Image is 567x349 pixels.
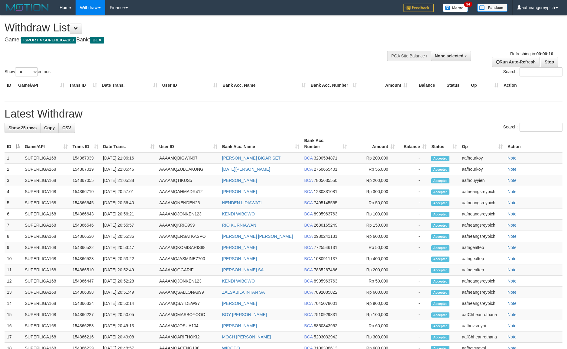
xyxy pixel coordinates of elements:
td: 2 [5,164,22,175]
input: Search: [520,67,562,76]
td: 16 [5,320,22,331]
a: Note [507,212,517,216]
a: Show 25 rows [5,123,40,133]
a: Note [507,156,517,160]
a: CSV [58,123,75,133]
a: MOCH [PERSON_NAME] [222,334,271,339]
td: Rp 400,000 [349,253,397,264]
th: User ID: activate to sort column ascending [157,135,220,152]
td: 154366528 [70,253,101,264]
td: 154366334 [70,298,101,309]
th: Bank Acc. Number [308,80,359,91]
a: Note [507,167,517,172]
td: [DATE] 21:06:16 [101,152,157,164]
span: BCA [304,301,313,306]
td: 6 [5,208,22,220]
span: Copy [44,125,55,130]
label: Search: [503,67,562,76]
td: Rp 200,000 [349,264,397,276]
span: Copy 5203032942 to clipboard [314,334,337,339]
strong: 00:00:10 [536,51,553,56]
span: Copy 1080911137 to clipboard [314,256,337,261]
td: - [397,197,429,208]
td: AAAAMQJONKEN123 [157,276,220,287]
a: [PERSON_NAME] SA [222,267,264,272]
th: Bank Acc. Name: activate to sort column ascending [220,135,302,152]
td: SUPERLIGA168 [22,320,70,331]
a: Note [507,245,517,250]
td: 154366546 [70,220,101,231]
div: PGA Site Balance / [387,51,431,61]
h4: Game: Bank: [5,37,372,43]
select: Showentries [15,67,38,76]
span: Accepted [431,268,449,273]
td: Rp 50,000 [349,242,397,253]
td: AAAAMQERSATKASPO [157,231,220,242]
span: Accepted [431,223,449,228]
span: Copy 3200584871 to clipboard [314,156,337,160]
td: [DATE] 21:05:38 [101,175,157,186]
td: - [397,231,429,242]
a: Note [507,223,517,228]
span: Accepted [431,312,449,318]
span: BCA [304,279,313,283]
td: aafChheanrothana [459,331,505,343]
span: Copy 7892085822 to clipboard [314,290,337,295]
th: Bank Acc. Number: activate to sort column ascending [302,135,349,152]
a: [DATE][PERSON_NAME] [222,167,270,172]
td: aafneangsreypich [459,220,505,231]
td: 11 [5,264,22,276]
span: Copy 7510929831 to clipboard [314,312,337,317]
span: Accepted [431,201,449,206]
td: aafngealtep [459,242,505,253]
h1: Withdraw List [5,22,372,34]
td: AAAAMQJOSUA104 [157,320,220,331]
td: Rp 300,000 [349,331,397,343]
a: [PERSON_NAME] [222,323,257,328]
td: [DATE] 20:50:14 [101,298,157,309]
td: SUPERLIGA168 [22,186,70,197]
span: BCA [304,290,313,295]
span: Copy 8850843962 to clipboard [314,323,337,328]
td: - [397,331,429,343]
td: AAAAMQTIKUS5 [157,175,220,186]
span: 34 [464,2,472,7]
a: [PERSON_NAME] BIGAR SET [222,156,281,160]
span: BCA [304,323,313,328]
a: Note [507,323,517,328]
a: Note [507,256,517,261]
a: Note [507,301,517,306]
td: [DATE] 20:51:49 [101,287,157,298]
td: Rp 300,000 [349,186,397,197]
td: 12 [5,276,22,287]
td: 154366710 [70,186,101,197]
td: Rp 900,000 [349,298,397,309]
td: 4 [5,186,22,197]
a: Run Auto-Refresh [492,57,539,67]
td: AAAAMQSATDEW97 [157,298,220,309]
a: RIO KURNIAWAN [222,223,256,228]
span: Copy 8905963763 to clipboard [314,279,337,283]
td: - [397,220,429,231]
td: [DATE] 20:52:49 [101,264,157,276]
td: [DATE] 20:56:21 [101,208,157,220]
td: - [397,186,429,197]
th: Op [468,80,501,91]
span: Copy 7805635550 to clipboard [314,178,337,183]
td: AAAAMQKRIO999 [157,220,220,231]
td: aafneangsreypich [459,197,505,208]
td: [DATE] 20:49:13 [101,320,157,331]
a: [PERSON_NAME] [PERSON_NAME] [222,234,293,239]
td: Rp 200,000 [349,152,397,164]
img: panduan.png [477,4,507,12]
td: aafbovsreyni [459,320,505,331]
td: - [397,287,429,298]
span: Copy 0980241131 to clipboard [314,234,337,239]
td: AAAAMQAHMADR412 [157,186,220,197]
td: AAAAMQZULCAKUNG [157,164,220,175]
label: Show entries [5,67,50,76]
td: AAAAMQJONKEN123 [157,208,220,220]
th: Action [501,80,562,91]
td: 154366645 [70,197,101,208]
td: 8 [5,231,22,242]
